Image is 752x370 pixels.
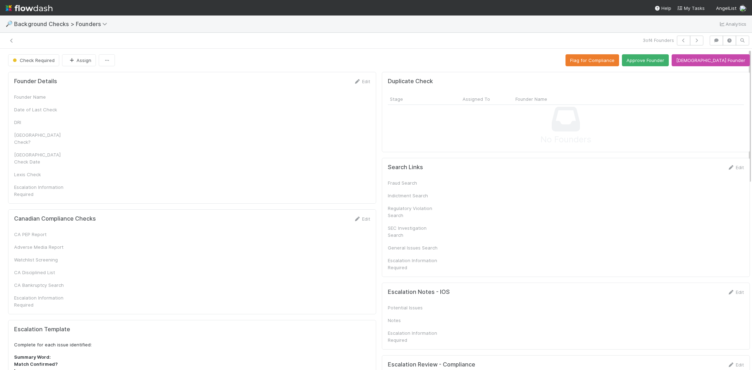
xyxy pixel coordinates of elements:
[677,5,705,11] span: My Tasks
[388,205,441,219] div: Regulatory Violation Search
[388,164,423,171] h5: Search Links
[719,20,746,28] a: Analytics
[6,21,13,27] span: 🔎
[388,192,441,199] div: Indictment Search
[14,269,67,276] div: CA Disciplined List
[515,95,547,103] span: Founder Name
[14,106,67,113] div: Date of Last Check
[14,341,370,349] p: Complete for each issue identified:
[14,361,58,367] strong: Match Confirmed?
[388,224,441,239] div: SEC Investigation Search
[739,5,746,12] img: avatar_5106bb14-94e9-4897-80de-6ae81081f36d.png
[11,57,55,63] span: Check Required
[14,171,67,178] div: Lexis Check
[14,282,67,289] div: CA Bankruptcy Search
[14,294,67,308] div: Escalation Information Required
[672,54,750,66] button: [DEMOGRAPHIC_DATA] Founder
[388,289,450,296] h5: Escalation Notes - IOS
[14,184,67,198] div: Escalation Information Required
[388,179,441,186] div: Fraud Search
[14,243,67,251] div: Adverse Media Report
[463,95,490,103] span: Assigned To
[388,78,433,85] h5: Duplicate Check
[354,216,370,222] a: Edit
[14,151,67,165] div: [GEOGRAPHIC_DATA] Check Date
[643,37,674,44] span: 3 of 4 Founders
[14,20,111,27] span: Background Checks > Founders
[654,5,671,12] div: Help
[622,54,669,66] button: Approve Founder
[8,54,59,66] button: Check Required
[14,256,67,263] div: Watchlist Screening
[14,78,57,85] h5: Founder Details
[14,215,96,222] h5: Canadian Compliance Checks
[727,165,744,170] a: Edit
[390,95,403,103] span: Stage
[540,133,591,146] span: No Founders
[388,244,441,251] div: General Issues Search
[727,289,744,295] a: Edit
[6,2,53,14] img: logo-inverted-e16ddd16eac7371096b0.svg
[677,5,705,12] a: My Tasks
[388,317,441,324] div: Notes
[14,93,67,100] div: Founder Name
[14,354,51,360] strong: Summary Word:
[716,5,736,11] span: AngelList
[14,119,67,126] div: DRI
[388,361,475,368] h5: Escalation Review - Compliance
[62,54,96,66] button: Assign
[388,329,441,344] div: Escalation Information Required
[727,362,744,368] a: Edit
[388,304,441,311] div: Potential Issues
[14,131,67,146] div: [GEOGRAPHIC_DATA] Check?
[565,54,619,66] button: Flag for Compliance
[14,231,67,238] div: CA PEP Report
[14,326,370,333] h5: Escalation Template
[388,257,441,271] div: Escalation Information Required
[354,79,370,84] a: Edit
